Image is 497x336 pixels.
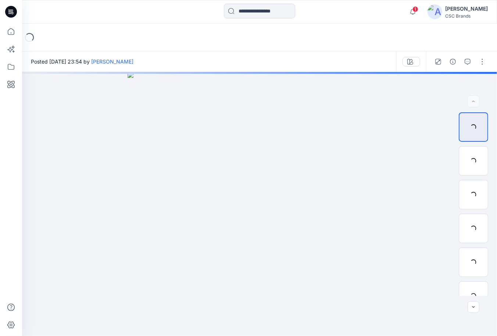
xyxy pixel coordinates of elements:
img: avatar [428,4,442,19]
button: Details [447,56,459,68]
div: [PERSON_NAME] [445,4,488,13]
a: [PERSON_NAME] [91,58,133,65]
img: eyJhbGciOiJIUzI1NiIsImtpZCI6IjAiLCJzbHQiOiJzZXMiLCJ0eXAiOiJKV1QifQ.eyJkYXRhIjp7InR5cGUiOiJzdG9yYW... [128,72,392,336]
span: Posted [DATE] 23:54 by [31,58,133,65]
div: CSC Brands [445,13,488,19]
span: 1 [412,6,418,12]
